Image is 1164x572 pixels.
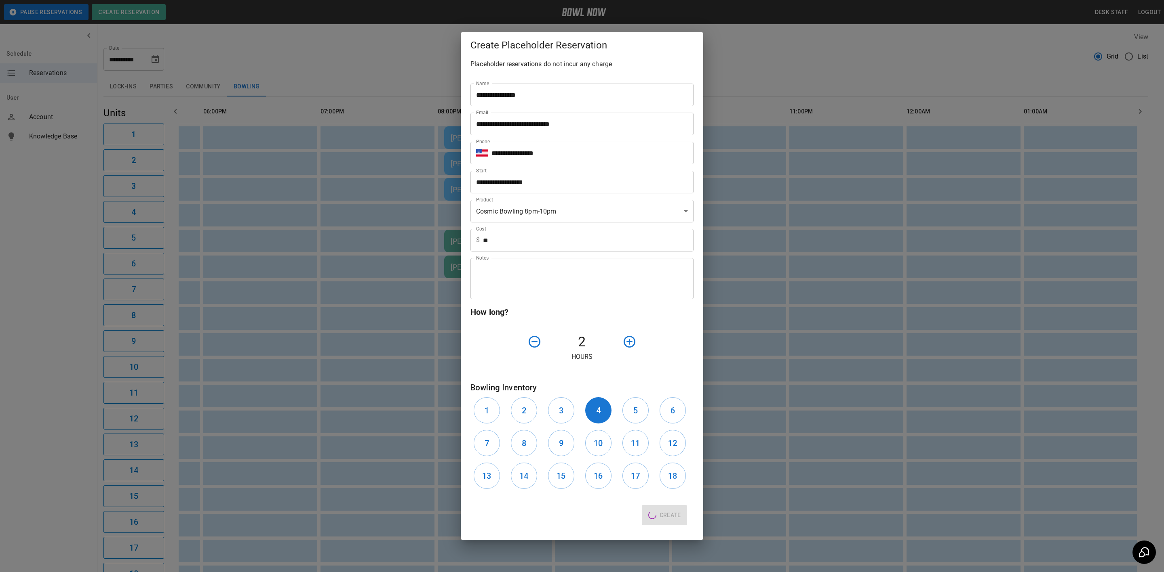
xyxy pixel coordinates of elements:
h6: How long? [470,306,694,318]
h6: 8 [522,437,526,450]
button: 14 [511,463,537,489]
h6: 3 [559,404,563,417]
label: Start [476,167,487,174]
button: Select country [476,147,488,159]
h6: 12 [668,437,677,450]
h6: 16 [594,469,603,482]
button: 4 [585,397,612,423]
button: 10 [585,430,612,456]
button: 8 [511,430,537,456]
div: Cosmic Bowling 8pm-10pm [470,200,694,222]
button: 1 [474,397,500,423]
button: 7 [474,430,500,456]
h6: Bowling Inventory [470,381,694,394]
h6: 18 [668,469,677,482]
h6: 10 [594,437,603,450]
h6: 5 [633,404,638,417]
h6: 6 [671,404,675,417]
h4: 2 [545,333,619,350]
label: Phone [476,138,490,145]
button: 12 [660,430,686,456]
h6: 14 [519,469,528,482]
h6: 11 [631,437,640,450]
button: 9 [548,430,574,456]
h6: 1 [485,404,489,417]
button: 16 [585,463,612,489]
h6: 2 [522,404,526,417]
button: 2 [511,397,537,423]
button: 6 [660,397,686,423]
h6: 15 [557,469,565,482]
button: 13 [474,463,500,489]
h6: 4 [596,404,601,417]
button: 17 [622,463,649,489]
h5: Create Placeholder Reservation [470,39,694,52]
p: Hours [470,352,694,362]
input: Choose date, selected date is Sep 5, 2025 [470,171,688,193]
h6: 7 [485,437,489,450]
button: 11 [622,430,649,456]
button: 3 [548,397,574,423]
button: 5 [622,397,649,423]
h6: 17 [631,469,640,482]
h6: 9 [559,437,563,450]
h6: 13 [482,469,491,482]
h6: Placeholder reservations do not incur any charge [470,59,694,70]
button: 18 [660,463,686,489]
button: 15 [548,463,574,489]
p: $ [476,235,480,245]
